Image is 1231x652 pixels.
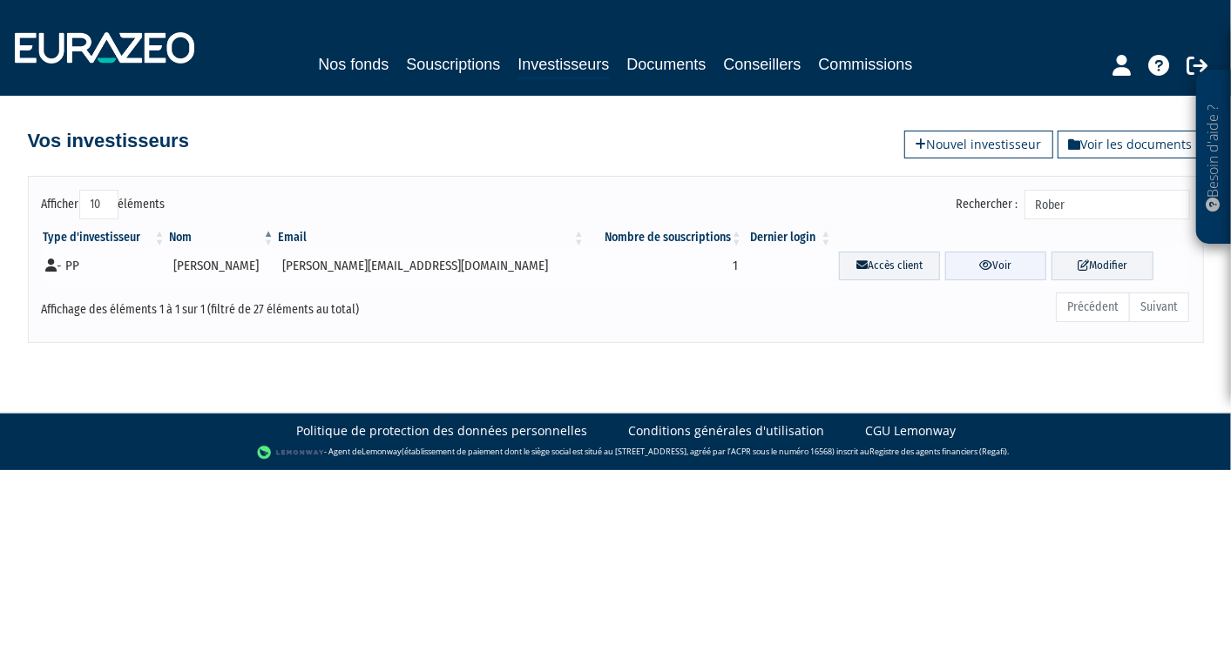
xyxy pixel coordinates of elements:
[42,291,505,319] div: Affichage des éléments 1 à 1 sur 1 (filtré de 27 éléments au total)
[42,190,166,219] label: Afficher éléments
[839,252,940,280] a: Accès client
[517,52,609,79] a: Investisseurs
[167,229,276,246] th: Nom : activer pour trier la colonne par ordre d&eacute;croissant
[586,246,744,286] td: 1
[318,52,389,77] a: Nos fonds
[945,252,1046,280] a: Voir
[362,446,402,457] a: Lemonway
[28,131,189,151] h4: Vos investisseurs
[257,444,324,461] img: logo-lemonway.png
[42,246,167,286] td: - PP
[866,422,957,440] a: CGU Lemonway
[869,446,1007,457] a: Registre des agents financiers (Regafi)
[17,444,1214,461] div: - Agent de (établissement de paiement dont le siège social est situé au [STREET_ADDRESS], agréé p...
[904,131,1053,158] a: Nouvel investisseur
[627,52,707,77] a: Documents
[834,229,1190,246] th: &nbsp;
[1052,252,1153,280] a: Modifier
[819,52,913,77] a: Commissions
[724,52,802,77] a: Conseillers
[42,229,167,246] th: Type d'investisseur : activer pour trier la colonne par ordre croissant
[297,422,588,440] a: Politique de protection des données personnelles
[15,32,194,64] img: 1732889491-logotype_eurazeo_blanc_rvb.png
[79,190,118,219] select: Afficheréléments
[167,246,276,286] td: [PERSON_NAME]
[629,422,825,440] a: Conditions générales d'utilisation
[276,229,586,246] th: Email : activer pour trier la colonne par ordre croissant
[1058,131,1204,158] a: Voir les documents
[957,190,1190,219] label: Rechercher :
[744,229,834,246] th: Dernier login : activer pour trier la colonne par ordre croissant
[1025,190,1190,219] input: Rechercher :
[1204,79,1224,236] p: Besoin d'aide ?
[276,246,586,286] td: [PERSON_NAME][EMAIL_ADDRESS][DOMAIN_NAME]
[586,229,744,246] th: Nombre de souscriptions : activer pour trier la colonne par ordre croissant
[406,52,500,77] a: Souscriptions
